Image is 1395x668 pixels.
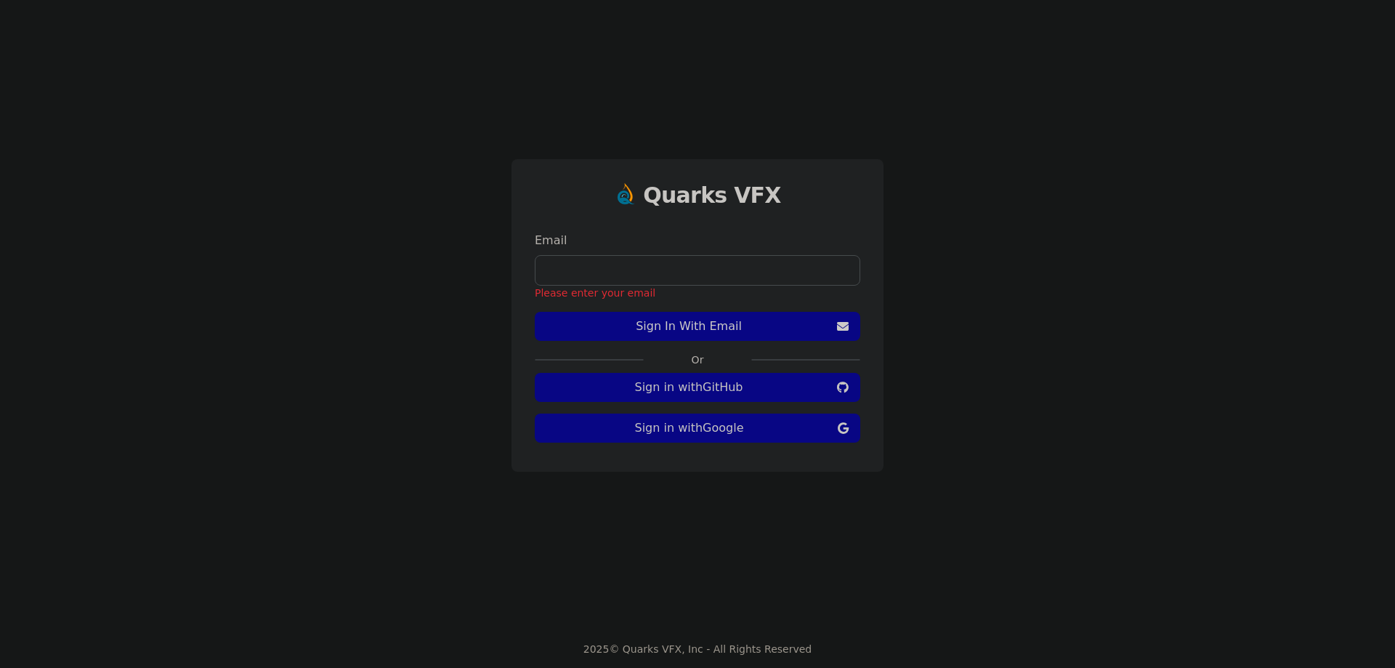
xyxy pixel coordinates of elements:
span: Sign in with Google [546,419,832,437]
span: Sign in with GitHub [546,379,831,396]
button: Sign in withGitHub [535,373,860,402]
button: Sign In With Email [535,312,860,341]
button: Sign in withGoogle [535,414,860,443]
div: Please enter your email [535,286,860,300]
span: Sign In With Email [546,318,831,335]
label: Email [535,232,860,249]
label: Or [644,353,751,367]
h1: Quarks VFX [643,182,781,209]
div: 2025 © Quarks VFX, Inc - All Rights Reserved [583,642,812,656]
a: Quarks VFX [643,182,781,220]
